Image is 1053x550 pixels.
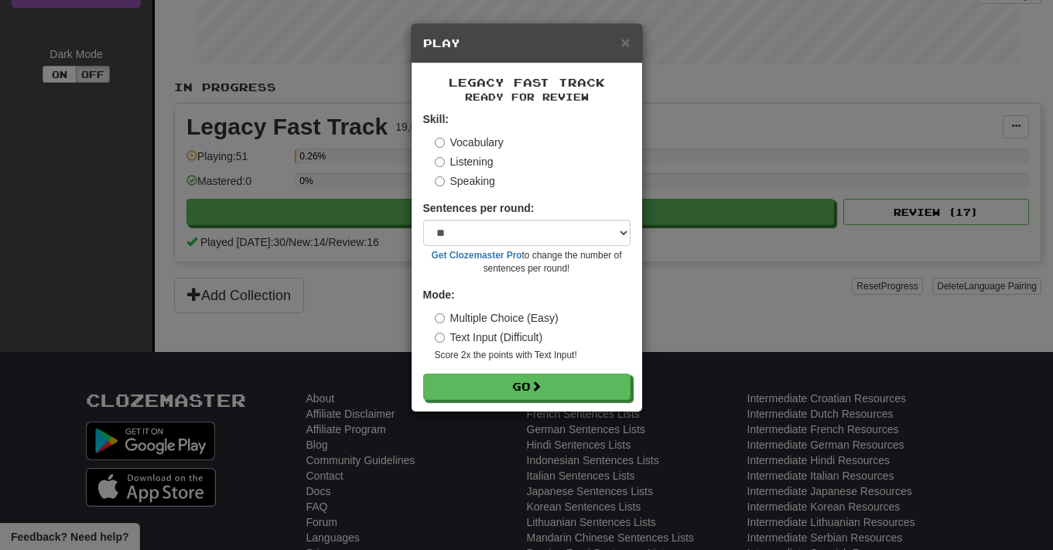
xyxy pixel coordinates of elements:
[621,33,630,51] span: ×
[435,138,445,148] input: Vocabulary
[435,176,445,186] input: Speaking
[423,249,631,275] small: to change the number of sentences per round!
[621,34,630,50] button: Close
[435,157,445,167] input: Listening
[435,349,631,362] small: Score 2x the points with Text Input !
[432,250,522,261] a: Get Clozemaster Pro
[423,91,631,104] small: Ready for Review
[423,36,631,51] h5: Play
[449,76,605,89] span: Legacy Fast Track
[435,310,559,326] label: Multiple Choice (Easy)
[423,113,449,125] strong: Skill:
[423,200,535,216] label: Sentences per round:
[435,154,494,169] label: Listening
[435,173,495,189] label: Speaking
[435,135,504,150] label: Vocabulary
[435,333,445,343] input: Text Input (Difficult)
[435,313,445,323] input: Multiple Choice (Easy)
[423,289,455,301] strong: Mode:
[423,374,631,400] button: Go
[435,330,543,345] label: Text Input (Difficult)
